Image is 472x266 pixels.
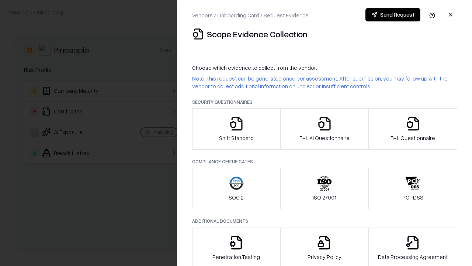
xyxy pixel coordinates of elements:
button: Shift Standard [192,108,281,150]
p: Shift Standard [219,134,254,142]
p: Compliance Certificates [192,158,457,165]
p: Choose which evidence to collect from the vendor: [192,64,457,72]
p: SOC 2 [229,194,244,201]
p: ISO 27001 [313,194,336,201]
button: B+L AI Questionnaire [280,108,369,150]
p: Vendors / Onboarding Card / Request Evidence [192,11,309,19]
p: Scope Evidence Collection [207,28,308,40]
button: PCI-DSS [368,168,457,209]
p: B+L AI Questionnaire [299,134,350,142]
p: Privacy Policy [308,253,341,261]
p: PCI-DSS [402,194,423,201]
p: Security Questionnaires [192,99,457,105]
button: SOC 2 [192,168,281,209]
p: Penetration Testing [212,253,260,261]
p: Data Processing Agreement [378,253,448,261]
button: B+L Questionnaire [368,108,457,150]
button: Send Request [365,8,420,21]
p: Additional Documents [192,218,457,224]
p: Note: This request can be generated once per assessment. After submission, you may follow up with... [192,75,457,90]
button: ISO 27001 [280,168,369,209]
p: B+L Questionnaire [391,134,435,142]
